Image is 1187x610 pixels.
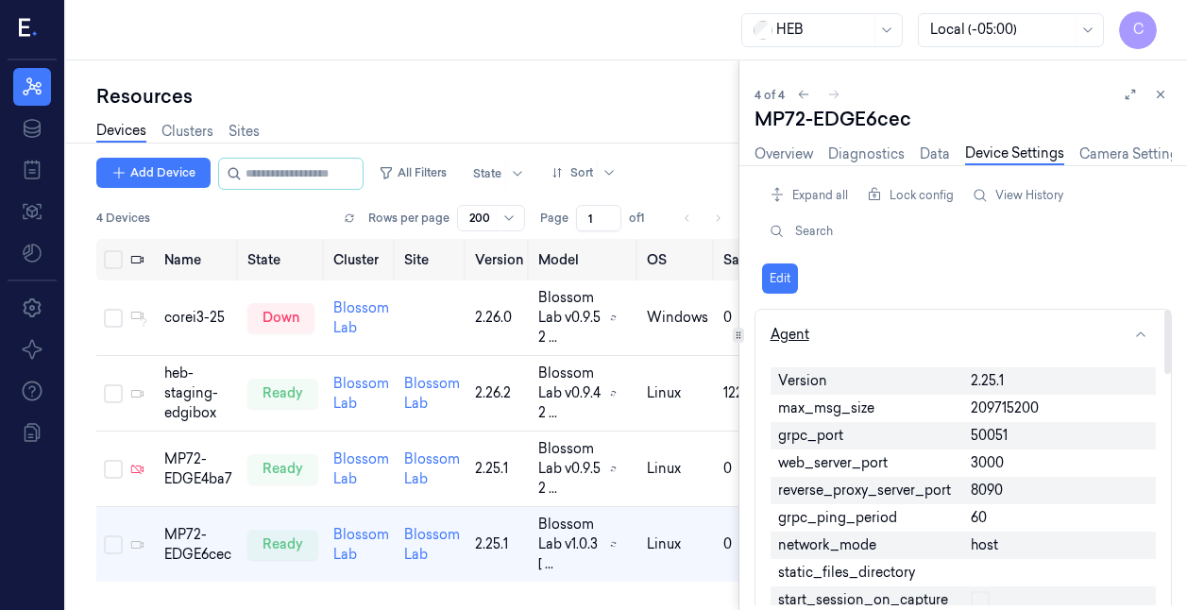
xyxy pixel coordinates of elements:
a: Blossom Lab [404,450,460,487]
button: Expand all [762,180,856,211]
div: MP72-EDGE6cec [164,525,232,565]
div: 0 [723,459,778,479]
p: windows [647,308,708,328]
div: heb-staging-edgibox [164,364,232,423]
span: start_session_on_capture [778,590,948,610]
span: 8090 [971,481,1003,500]
span: 3000 [971,453,1004,473]
div: 2.26.2 [475,383,523,403]
a: Clusters [161,122,213,142]
button: Edit [762,263,798,294]
button: Select row [104,535,123,554]
button: C [1119,11,1157,49]
span: network_mode [778,535,876,555]
button: Select row [104,384,123,403]
a: Data [920,144,950,164]
div: 0 [723,308,778,328]
span: Page [540,210,568,227]
div: Lock config [859,178,961,213]
span: host [971,535,998,555]
div: 2.25.1 [475,459,523,479]
span: of 1 [629,210,659,227]
button: All Filters [371,158,454,188]
a: Blossom Lab [333,299,389,336]
div: ready [247,530,318,560]
span: grpc_ping_period [778,508,897,528]
a: Overview [755,144,813,164]
th: Cluster [326,239,397,280]
a: Diagnostics [828,144,905,164]
a: Blossom Lab [333,450,389,487]
span: static_files_directory [778,563,915,583]
div: ready [247,379,318,409]
a: Camera Settings [1079,144,1185,164]
div: 2.25.1 [475,534,523,554]
th: Site [397,239,467,280]
div: 0 [723,534,778,554]
th: Name [157,239,240,280]
span: 4 of 4 [755,87,785,103]
a: Blossom Lab [333,375,389,412]
span: max_msg_size [778,398,874,418]
span: 209715200 [971,398,1039,418]
th: Version [467,239,531,280]
span: 60 [971,508,987,528]
span: reverse_proxy_server_port [778,481,951,500]
button: Select row [104,460,123,479]
button: Select all [104,250,123,269]
span: Blossom Lab v1.0.3 [ ... [538,515,602,574]
span: web_server_port [778,453,888,473]
a: Sites [229,122,260,142]
th: Samples [716,239,786,280]
button: View History [965,180,1071,211]
button: Add Device [96,158,211,188]
button: Agent [755,310,1171,360]
th: OS [639,239,716,280]
a: Blossom Lab [404,526,460,563]
span: 50051 [971,426,1008,446]
div: 12290 [723,383,778,403]
span: 4 Devices [96,210,150,227]
span: grpc_port [778,426,843,446]
div: MP72-EDGE4ba7 [164,449,232,489]
a: Devices [96,121,146,143]
div: down [247,303,314,333]
span: Blossom Lab v0.9.4 2 ... [538,364,602,423]
p: linux [647,383,708,403]
th: State [240,239,326,280]
div: Agent [771,325,809,345]
div: Resources [96,83,738,110]
div: MP72-EDGE6cec [755,106,1172,132]
span: Version [778,371,827,391]
th: Model [531,239,639,280]
div: ready [247,454,318,484]
span: Blossom Lab v0.9.5 2 ... [538,288,602,347]
p: linux [647,534,708,554]
a: Blossom Lab [404,375,460,412]
a: Blossom Lab [333,526,389,563]
p: Rows per page [368,210,449,227]
div: corei3-25 [164,308,232,328]
a: Device Settings [965,144,1064,165]
span: Blossom Lab v0.9.5 2 ... [538,439,602,499]
div: 2.26.0 [475,308,523,328]
div: Expand all [762,178,856,213]
p: linux [647,459,708,479]
button: Select row [104,309,123,328]
button: Lock config [859,180,961,211]
nav: pagination [674,205,731,231]
span: 2.25.1 [971,371,1004,391]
